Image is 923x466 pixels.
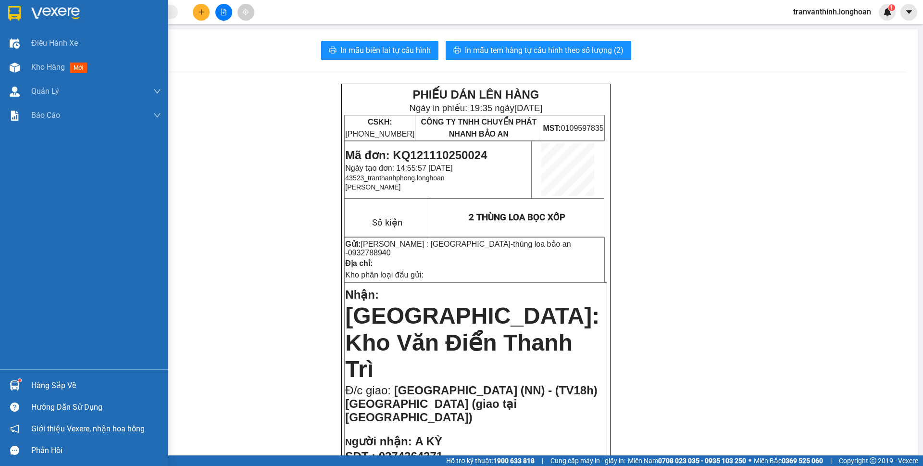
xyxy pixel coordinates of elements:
button: plus [193,4,210,21]
strong: CSKH: [368,118,392,126]
span: [GEOGRAPHIC_DATA] (NN) - (TV18h) [GEOGRAPHIC_DATA] (giao tại [GEOGRAPHIC_DATA]) [345,384,597,424]
span: 1 [890,4,893,11]
span: [DATE] [514,103,543,113]
span: Đ/c giao: [345,384,394,397]
span: Kho phân loại đầu gửi: [345,271,424,279]
span: Giới thiệu Vexere, nhận hoa hồng [31,423,145,435]
span: tranvanthinh.longhoan [786,6,879,18]
span: notification [10,424,19,433]
img: solution-icon [10,111,20,121]
strong: 0369 525 060 [782,457,823,465]
button: file-add [215,4,232,21]
span: Mã đơn: KQ121110250024 [4,58,146,71]
div: Phản hồi [31,443,161,458]
span: Ngày in phiếu: 15:59 ngày [64,19,198,29]
button: printerIn mẫu biên lai tự cấu hình [321,41,438,60]
span: message [10,446,19,455]
span: In mẫu biên lai tự cấu hình [340,44,431,56]
img: warehouse-icon [10,380,20,390]
span: 0374364371 [379,450,443,463]
sup: 1 [888,4,895,11]
span: thùng loa bảo an - [345,240,571,257]
span: Ngày tạo đơn: 14:55:57 [DATE] [345,164,452,172]
strong: MST: [543,124,561,132]
span: down [153,112,161,119]
span: In mẫu tem hàng tự cấu hình theo số lượng (2) [465,44,624,56]
strong: Địa chỉ: [345,259,373,267]
button: caret-down [900,4,917,21]
img: warehouse-icon [10,38,20,49]
div: Hướng dẫn sử dụng [31,400,161,415]
span: 0109597835 [543,124,603,132]
span: 2 THÙNG LOA BỌC XỐP [469,212,565,223]
span: - [345,240,571,257]
span: [GEOGRAPHIC_DATA]: Kho Văn Điển Thanh Trì [345,303,599,382]
img: warehouse-icon [10,87,20,97]
span: 0932788940 [348,249,391,257]
span: [PHONE_NUMBER] [4,33,73,50]
span: Miền Nam [628,455,746,466]
span: [PERSON_NAME] [345,183,400,191]
sup: 1 [18,379,21,382]
span: Quản Lý [31,85,59,97]
span: copyright [870,457,876,464]
strong: N [345,437,412,447]
span: file-add [220,9,227,15]
span: mới [70,63,87,73]
div: Hàng sắp về [31,378,161,393]
img: warehouse-icon [10,63,20,73]
span: plus [198,9,205,15]
span: caret-down [905,8,913,16]
span: Mã đơn: KQ121110250024 [345,149,487,162]
strong: Gửi: [345,240,361,248]
span: down [153,88,161,95]
span: | [830,455,832,466]
span: aim [242,9,249,15]
img: icon-new-feature [883,8,892,16]
button: aim [237,4,254,21]
strong: SĐT : [345,450,375,463]
span: question-circle [10,403,19,412]
span: Kho hàng [31,63,65,72]
span: | [542,455,543,466]
img: logo-vxr [8,6,21,21]
span: [PERSON_NAME] : [GEOGRAPHIC_DATA] [361,240,511,248]
span: Số kiện [372,217,402,228]
strong: PHIẾU DÁN LÊN HÀNG [412,88,539,101]
strong: PHIẾU DÁN LÊN HÀNG [68,4,194,17]
span: printer [329,46,337,55]
span: ⚪️ [748,459,751,463]
span: Hỗ trợ kỹ thuật: [446,455,535,466]
span: Ngày in phiếu: 19:35 ngày [409,103,542,113]
span: 43523_tranthanhphong.longhoan [345,174,444,182]
strong: 1900 633 818 [493,457,535,465]
span: CÔNG TY TNHH CHUYỂN PHÁT NHANH BẢO AN [421,118,536,138]
strong: 0708 023 035 - 0935 103 250 [658,457,746,465]
span: Nhận: [345,288,379,301]
span: printer [453,46,461,55]
span: A KỲ [415,435,442,448]
span: Miền Bắc [754,455,823,466]
span: Báo cáo [31,109,60,121]
span: CÔNG TY TNHH CHUYỂN PHÁT NHANH BẢO AN [76,33,192,50]
span: gười nhận: [352,435,412,448]
span: Cung cấp máy in - giấy in: [550,455,625,466]
button: printerIn mẫu tem hàng tự cấu hình theo số lượng (2) [446,41,631,60]
strong: CSKH: [26,33,51,41]
span: [PHONE_NUMBER] [345,118,414,138]
span: Điều hành xe [31,37,78,49]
